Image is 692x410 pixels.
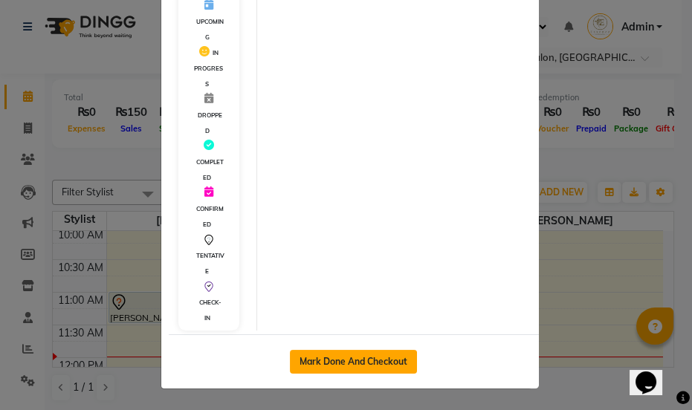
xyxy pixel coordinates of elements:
[198,111,222,134] span: DROPPED
[199,299,221,322] span: CHECK-IN
[196,18,224,41] span: UPCOMING
[630,351,677,395] iframe: chat widget
[290,350,417,374] button: Mark Done And Checkout
[196,205,224,228] span: CONFIRMED
[196,252,224,275] span: TENTATIVE
[196,158,224,181] span: COMPLETED
[194,49,223,88] span: IN PROGRESS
